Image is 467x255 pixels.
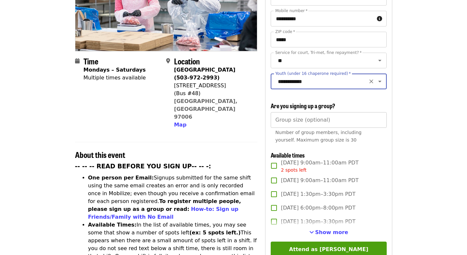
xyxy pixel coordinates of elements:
[174,67,235,81] strong: [GEOGRAPHIC_DATA] (503-972-2993)
[271,32,386,47] input: ZIP code
[375,77,384,86] button: Open
[84,74,146,82] div: Multiple times available
[75,58,80,64] i: calendar icon
[281,159,359,174] span: [DATE] 9:00am–11:00am PDT
[281,190,355,198] span: [DATE] 1:30pm–3:30pm PDT
[275,30,295,34] label: ZIP code
[271,151,305,159] span: Available times
[275,130,361,143] span: Number of group members, including yourself. Maximum group size is 30
[174,122,186,128] span: Map
[174,121,186,129] button: Map
[281,177,359,184] span: [DATE] 9:00am–11:00am PDT
[166,58,170,64] i: map-marker-alt icon
[75,163,211,170] strong: -- -- -- READ BEFORE YOU SIGN UP-- -- -:
[281,218,355,226] span: [DATE] 1:30pm–3:30pm PDT
[271,112,386,128] input: [object Object]
[88,175,154,181] strong: One person per Email:
[275,72,351,76] label: Youth (under 16 chaperone required)
[271,11,374,26] input: Mobile number
[271,101,335,110] span: Are you signing up a group?
[189,229,241,236] strong: (ex: 5 spots left.)
[88,198,241,212] strong: To register multiple people, please sign up as a group or read:
[84,67,146,73] strong: Mondays – Saturdays
[174,90,252,97] div: (Bus #48)
[281,167,306,173] span: 2 spots left
[75,149,125,160] span: About this event
[377,16,382,22] i: circle-info icon
[315,229,348,235] span: Show more
[174,98,238,120] a: [GEOGRAPHIC_DATA], [GEOGRAPHIC_DATA] 97006
[88,174,258,221] li: Signups submitted for the same shift using the same email creates an error and is only recorded o...
[88,222,137,228] strong: Available Times:
[309,229,348,236] button: See more timeslots
[281,204,355,212] span: [DATE] 6:00pm–8:00pm PDT
[367,77,376,86] button: Clear
[88,206,239,220] a: How-to: Sign up Friends/Family with No Email
[84,55,98,67] span: Time
[174,82,252,90] div: [STREET_ADDRESS]
[174,55,200,67] span: Location
[275,51,362,55] label: Service for court, Tri-met, fine repayment?
[375,56,384,65] button: Open
[275,9,307,13] label: Mobile number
